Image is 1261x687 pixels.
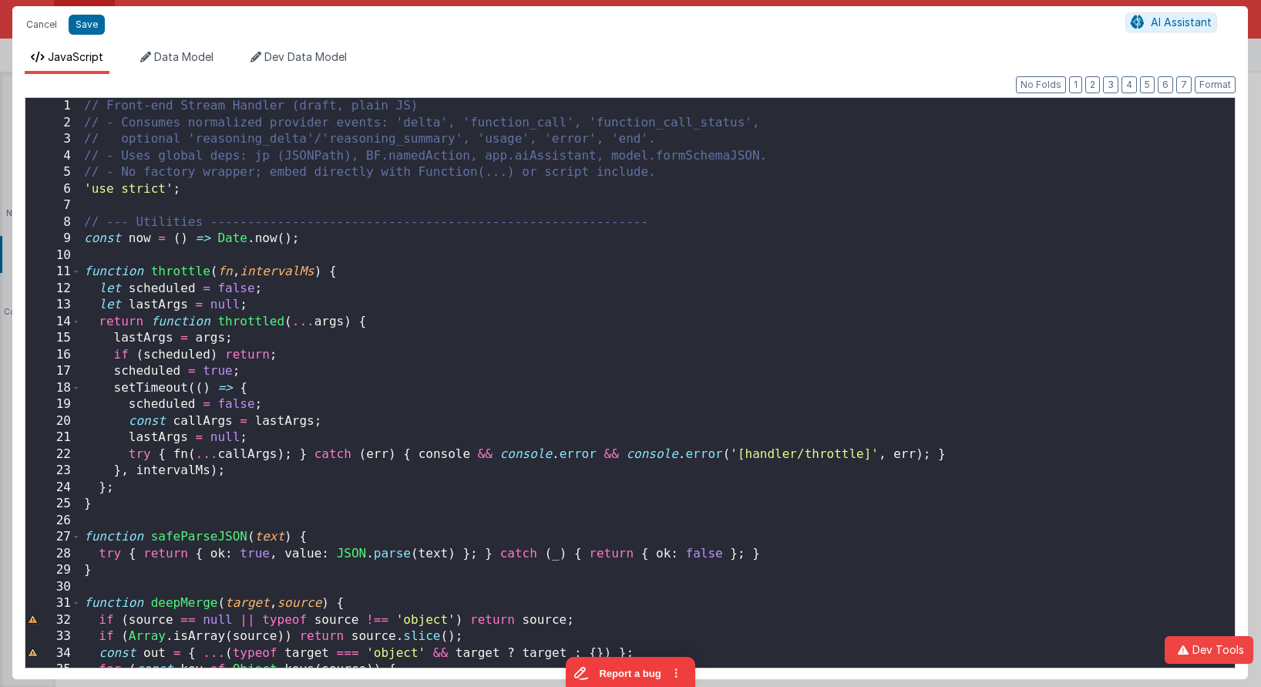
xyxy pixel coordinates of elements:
[25,446,81,463] div: 22
[25,579,81,596] div: 30
[25,612,81,629] div: 32
[25,248,81,264] div: 10
[25,297,81,314] div: 13
[69,15,105,35] button: Save
[25,314,81,331] div: 14
[25,264,81,281] div: 11
[25,148,81,165] div: 4
[25,396,81,413] div: 19
[48,50,103,63] span: JavaScript
[25,347,81,364] div: 16
[25,413,81,430] div: 20
[1121,76,1137,93] button: 4
[25,231,81,248] div: 9
[25,529,81,546] div: 27
[1151,15,1212,29] span: AI Assistant
[18,14,65,35] button: Cancel
[25,595,81,612] div: 31
[264,50,347,63] span: Dev Data Model
[1016,76,1066,93] button: No Folds
[1069,76,1082,93] button: 1
[1158,76,1173,93] button: 6
[1165,636,1253,664] button: Dev Tools
[25,380,81,397] div: 18
[25,463,81,480] div: 23
[25,164,81,181] div: 5
[1103,76,1118,93] button: 3
[25,562,81,579] div: 29
[154,50,214,63] span: Data Model
[25,330,81,347] div: 15
[25,181,81,198] div: 6
[1085,76,1100,93] button: 2
[1140,76,1155,93] button: 5
[1125,12,1217,32] button: AI Assistant
[25,363,81,380] div: 17
[25,496,81,513] div: 25
[1176,76,1192,93] button: 7
[25,480,81,497] div: 24
[25,645,81,662] div: 34
[25,98,81,115] div: 1
[25,662,81,679] div: 35
[25,546,81,563] div: 28
[25,131,81,148] div: 3
[25,628,81,645] div: 33
[25,429,81,446] div: 21
[25,513,81,530] div: 26
[25,281,81,298] div: 12
[25,197,81,214] div: 7
[25,214,81,231] div: 8
[25,115,81,132] div: 2
[1195,76,1236,93] button: Format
